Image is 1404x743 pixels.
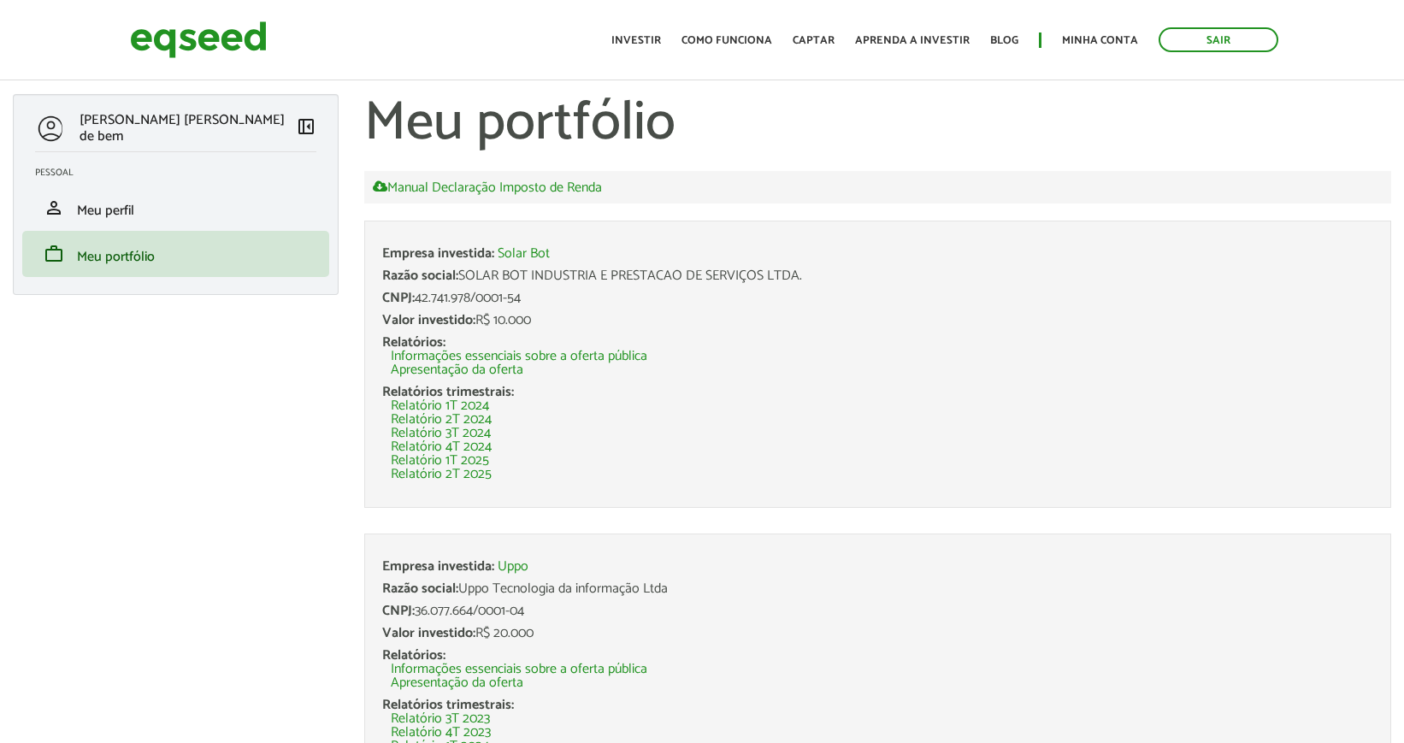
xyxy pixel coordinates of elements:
[382,269,1374,283] div: SOLAR BOT INDUSTRIA E PRESTACAO DE SERVIÇOS LTDA.
[296,116,316,137] span: left_panel_close
[391,676,523,690] a: Apresentação da oferta
[391,468,492,481] a: Relatório 2T 2025
[382,242,494,265] span: Empresa investida:
[1062,35,1138,46] a: Minha conta
[391,363,523,377] a: Apresentação da oferta
[498,247,550,261] a: Solar Bot
[990,35,1018,46] a: Blog
[364,94,1392,154] h1: Meu portfólio
[391,454,489,468] a: Relatório 1T 2025
[22,231,329,277] li: Meu portfólio
[391,399,489,413] a: Relatório 1T 2024
[382,286,415,310] span: CNPJ:
[77,245,155,268] span: Meu portfólio
[35,198,316,218] a: personMeu perfil
[391,413,492,427] a: Relatório 2T 2024
[611,35,661,46] a: Investir
[391,712,490,726] a: Relatório 3T 2023
[44,244,64,264] span: work
[382,309,475,332] span: Valor investido:
[382,264,458,287] span: Razão social:
[382,314,1374,327] div: R$ 10.000
[382,599,415,622] span: CNPJ:
[382,693,514,716] span: Relatórios trimestrais:
[1159,27,1278,52] a: Sair
[855,35,970,46] a: Aprenda a investir
[382,627,1374,640] div: R$ 20.000
[382,622,475,645] span: Valor investido:
[382,331,445,354] span: Relatórios:
[391,663,647,676] a: Informações essenciais sobre a oferta pública
[391,427,491,440] a: Relatório 3T 2024
[391,350,647,363] a: Informações essenciais sobre a oferta pública
[373,180,602,195] a: Manual Declaração Imposto de Renda
[382,577,458,600] span: Razão social:
[382,292,1374,305] div: 42.741.978/0001-54
[22,185,329,231] li: Meu perfil
[77,199,134,222] span: Meu perfil
[382,555,494,578] span: Empresa investida:
[382,380,514,404] span: Relatórios trimestrais:
[391,726,491,740] a: Relatório 4T 2023
[130,17,267,62] img: EqSeed
[382,644,445,667] span: Relatórios:
[44,198,64,218] span: person
[80,112,296,144] p: [PERSON_NAME] [PERSON_NAME] de bem
[793,35,835,46] a: Captar
[35,168,329,178] h2: Pessoal
[681,35,772,46] a: Como funciona
[382,604,1374,618] div: 36.077.664/0001-04
[498,560,528,574] a: Uppo
[382,582,1374,596] div: Uppo Tecnologia da informação Ltda
[296,116,316,140] a: Colapsar menu
[35,244,316,264] a: workMeu portfólio
[391,440,492,454] a: Relatório 4T 2024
